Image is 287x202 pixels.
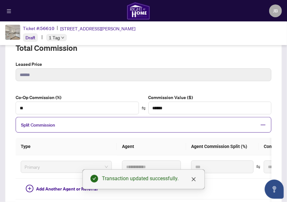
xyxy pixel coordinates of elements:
[16,138,117,155] th: Type
[256,165,261,169] span: swap
[25,162,108,172] span: Primary
[36,185,98,192] span: Add Another Agent or Referral
[23,25,54,32] div: Ticket #:
[186,138,259,155] th: Agent Commission Split (%)
[21,122,55,128] span: Split Commission
[21,184,103,194] button: Add Another Agent or Referral
[16,61,271,68] label: Leased Price
[25,35,35,41] span: Draft
[127,2,150,20] img: logo
[40,26,54,31] span: 56610
[90,175,98,183] span: check-circle
[117,138,186,155] th: Agent
[5,25,20,40] img: IMG-C12374504_1.jpg
[16,43,271,53] h2: Total Commission
[148,94,272,101] label: Commission Value ($)
[265,180,284,199] button: Open asap
[26,185,33,192] span: plus-circle
[102,175,197,183] div: Transaction updated successfully.
[141,106,146,111] span: swap
[16,117,271,133] div: Split Commission
[16,94,139,101] label: Co-Op Commission (%)
[260,122,266,128] span: minus
[191,177,196,182] span: close
[49,34,60,41] span: 1 Tag
[61,36,64,39] span: down
[273,7,278,14] span: JB
[7,9,11,13] span: menu
[60,25,135,32] span: [STREET_ADDRESS][PERSON_NAME]
[190,176,197,183] a: Close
